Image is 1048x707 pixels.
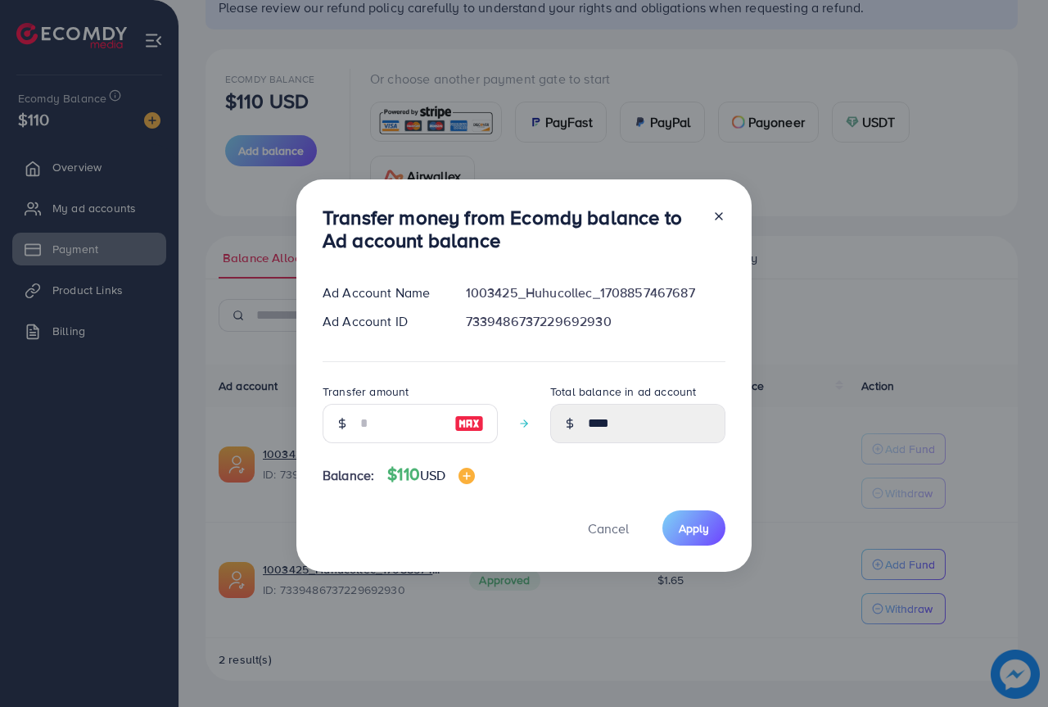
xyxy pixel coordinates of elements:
[454,414,484,433] img: image
[420,466,445,484] span: USD
[453,283,739,302] div: 1003425_Huhucollec_1708857467687
[453,312,739,331] div: 7339486737229692930
[567,510,649,546] button: Cancel
[588,519,629,537] span: Cancel
[550,383,696,400] label: Total balance in ad account
[458,468,475,484] img: image
[679,520,709,537] span: Apply
[662,510,725,546] button: Apply
[309,283,453,302] div: Ad Account Name
[323,466,374,485] span: Balance:
[309,312,453,331] div: Ad Account ID
[387,465,475,485] h4: $110
[323,206,699,253] h3: Transfer money from Ecomdy balance to Ad account balance
[323,383,409,400] label: Transfer amount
